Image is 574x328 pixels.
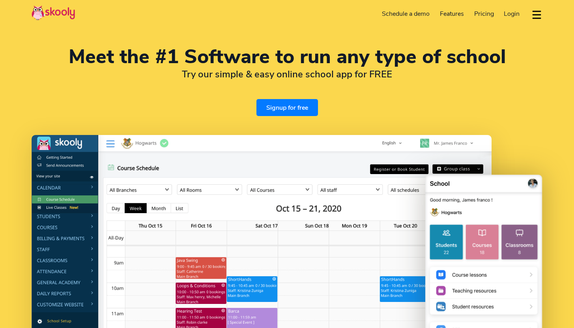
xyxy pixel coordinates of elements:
[377,7,435,20] a: Schedule a demo
[32,68,542,80] h2: Try our simple & easy online school app for FREE
[256,99,318,116] a: Signup for free
[531,6,542,24] button: dropdown menu
[499,7,525,20] a: Login
[474,9,494,18] span: Pricing
[435,7,469,20] a: Features
[469,7,499,20] a: Pricing
[32,5,75,21] img: Skooly
[504,9,520,18] span: Login
[32,47,542,66] h1: Meet the #1 Software to run any type of school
